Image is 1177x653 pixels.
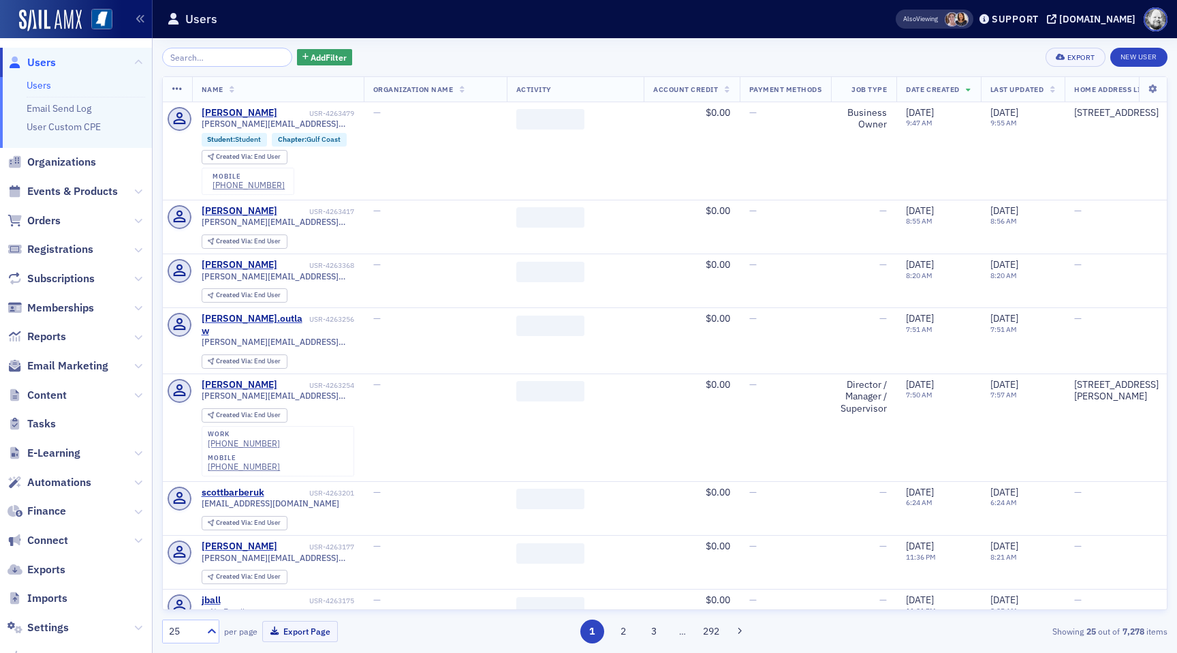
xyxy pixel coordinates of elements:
span: ‌ [516,489,584,509]
span: Content [27,388,67,403]
span: Noma Burge [954,12,969,27]
time: 7:51 AM [990,324,1017,334]
a: Automations [7,475,91,490]
span: Reports [27,329,66,344]
span: Users [27,55,56,70]
a: User Custom CPE [27,121,101,133]
a: [PERSON_NAME] [202,205,277,217]
button: 3 [642,620,666,643]
a: [PHONE_NUMBER] [208,461,280,472]
span: ‌ [516,316,584,336]
span: Settings [27,620,69,635]
a: scottbarberuk [202,487,264,499]
span: ‌ [516,207,584,228]
a: Users [27,79,51,91]
span: Created Via : [216,572,254,581]
span: — [749,204,757,217]
span: [PERSON_NAME][EMAIL_ADDRESS][PERSON_NAME][DOMAIN_NAME][US_STATE] [202,391,354,401]
span: Email Marketing [27,359,108,374]
span: — [879,594,887,606]
span: [PERSON_NAME][EMAIL_ADDRESS][DOMAIN_NAME][US_STATE] [202,337,354,347]
span: [EMAIL_ADDRESS][DOMAIN_NAME] [202,498,339,508]
button: Export Page [262,621,338,642]
div: USR-4263368 [279,261,354,270]
button: [DOMAIN_NAME] [1047,14,1140,24]
a: Registrations [7,242,93,257]
span: Created Via : [216,152,254,161]
span: — [879,204,887,217]
time: 8:21 AM [990,552,1017,562]
div: Created Via: End User [202,288,287,303]
div: [STREET_ADDRESS] [1074,107,1159,119]
div: Created Via: End User [202,150,287,164]
div: Export [1067,54,1095,61]
a: Chapter:Gulf Coast [278,135,341,144]
a: [PHONE_NUMBER] [213,180,285,190]
time: 9:47 AM [906,118,932,127]
div: [PERSON_NAME] [202,259,277,271]
span: — [879,486,887,498]
span: Created Via : [216,237,254,245]
a: Tasks [7,416,56,431]
span: [DATE] [906,486,934,498]
div: [PERSON_NAME] [202,541,277,553]
a: Users [7,55,56,70]
span: E-Learning [27,446,80,461]
span: $0.00 [706,594,730,606]
button: AddFilter [297,49,353,66]
a: [PHONE_NUMBER] [208,438,280,449]
time: 8:55 AM [906,216,932,226]
div: USR-4263177 [279,543,354,551]
div: [PERSON_NAME] [202,107,277,119]
div: End User [216,238,281,245]
span: — No Email — [202,607,253,617]
input: Search… [162,48,292,67]
a: jball [202,594,221,607]
span: [DATE] [906,540,934,552]
span: — [373,258,381,271]
span: — [373,106,381,119]
div: Created Via: End User [202,354,287,369]
span: — [1074,594,1082,606]
div: Created Via: End User [202,234,287,249]
img: SailAMX [19,10,82,31]
a: Orders [7,213,61,228]
a: Finance [7,504,66,519]
span: [DATE] [990,106,1018,119]
span: Automations [27,475,91,490]
span: Subscriptions [27,271,95,286]
span: Last Updated [990,85,1043,94]
span: — [749,258,757,271]
span: $0.00 [706,312,730,324]
time: 7:51 AM [906,324,932,334]
div: End User [216,292,281,299]
span: ‌ [516,543,584,564]
a: Email Send Log [27,102,91,115]
span: [DATE] [990,258,1018,271]
a: [PERSON_NAME].outlaw [202,313,307,337]
time: 8:56 AM [990,216,1017,226]
span: ‌ [516,597,584,618]
a: Email Marketing [7,359,108,374]
span: — [1074,204,1082,217]
span: — [373,594,381,606]
span: $0.00 [706,204,730,217]
span: — [373,312,381,324]
span: Name [202,85,223,94]
span: — [1074,258,1082,271]
a: Exports [7,562,65,577]
div: Student: [202,133,268,147]
span: Created Via : [216,518,254,527]
a: Student:Student [207,135,261,144]
div: USR-4263479 [279,109,354,118]
span: Viewing [903,14,938,24]
a: View Homepage [82,9,112,32]
span: Events & Products [27,184,118,199]
div: End User [216,412,281,419]
time: 7:50 AM [906,390,932,399]
div: [DOMAIN_NAME] [1059,13,1135,25]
